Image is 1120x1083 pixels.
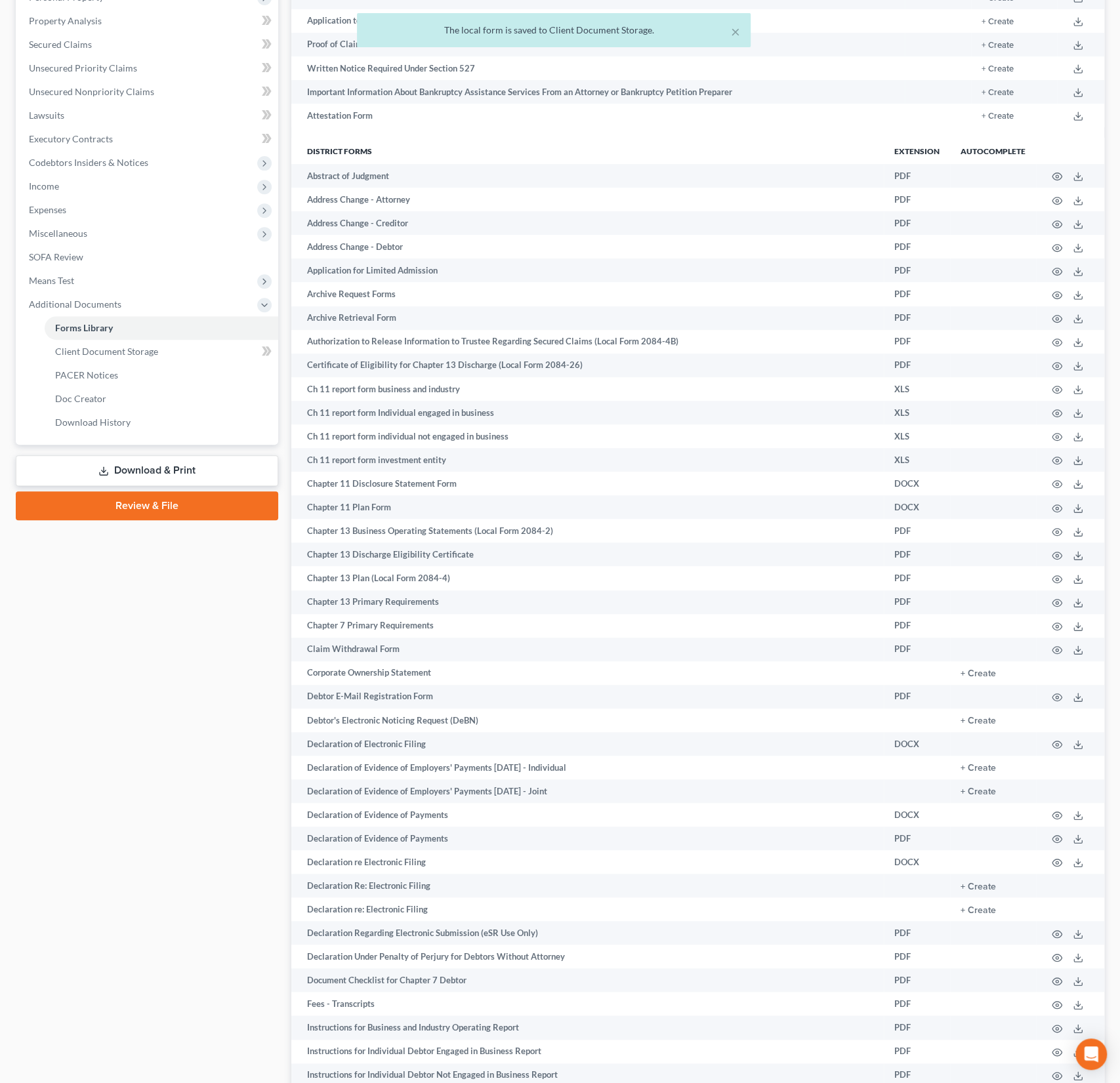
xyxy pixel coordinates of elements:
[884,1040,950,1063] td: PDF
[884,542,950,566] td: PDF
[29,133,113,144] span: Executory Contracts
[291,874,884,897] td: Declaration Re: Electronic Filing
[291,803,884,827] td: Declaration of Evidence of Payments
[55,322,113,333] span: Forms Library
[884,235,950,258] td: PDF
[884,377,950,401] td: XLS
[884,211,950,235] td: PDF
[884,614,950,638] td: PDF
[884,401,950,424] td: XLS
[1075,1038,1107,1070] div: Open Intercom Messenger
[29,251,83,262] span: SOFA Review
[45,340,278,363] a: Client Document Storage
[961,882,996,891] button: + Create
[29,86,154,97] span: Unsecured Nonpriority Claims
[291,921,884,945] td: Declaration Regarding Electronic Submission (eSR Use Only)
[55,346,158,357] span: Client Document Storage
[982,65,1014,73] button: + Create
[29,275,74,286] span: Means Test
[291,258,884,282] td: Application for Limited Admission
[950,138,1036,164] th: Autocomplete
[45,363,278,387] a: PACER Notices
[291,1015,884,1039] td: Instructions for Business and Industry Operating Report
[884,992,950,1015] td: PDF
[884,330,950,354] td: PDF
[961,764,996,773] button: + Create
[29,180,59,192] span: Income
[45,316,278,340] a: Forms Library
[884,258,950,282] td: PDF
[18,80,278,104] a: Unsecured Nonpriority Claims
[291,306,884,330] td: Archive Retrieval Form
[29,228,87,239] span: Miscellaneous
[291,472,884,495] td: Chapter 11 Disclosure Statement Form
[884,685,950,708] td: PDF
[16,455,278,486] a: Download & Print
[884,282,950,306] td: PDF
[291,80,905,104] td: Important Information About Bankruptcy Assistance Services From an Attorney or Bankruptcy Petitio...
[982,89,1014,97] button: + Create
[291,164,884,188] td: Abstract of Judgment
[884,638,950,661] td: PDF
[18,56,278,80] a: Unsecured Priority Claims
[291,732,884,756] td: Declaration of Electronic Filing
[884,188,950,211] td: PDF
[291,542,884,566] td: Chapter 13 Discharge Eligibility Certificate
[291,377,884,401] td: Ch 11 report form business and industry
[291,188,884,211] td: Address Change - Attorney
[884,424,950,448] td: XLS
[55,393,106,404] span: Doc Creator
[291,235,884,258] td: Address Change - Debtor
[884,1015,950,1039] td: PDF
[291,354,884,377] td: Certificate of Eligibility for Chapter 13 Discharge (Local Form 2084-26)
[884,164,950,188] td: PDF
[29,298,121,310] span: Additional Documents
[884,732,950,756] td: DOCX
[291,779,884,803] td: Declaration of Evidence of Employers' Payments [DATE] - Joint
[884,472,950,495] td: DOCX
[982,112,1014,121] button: + Create
[884,138,950,164] th: Extension
[291,850,884,874] td: Declaration re Electronic Filing
[18,245,278,269] a: SOFA Review
[291,495,884,519] td: Chapter 11 Plan Form
[961,716,996,725] button: + Create
[884,590,950,614] td: PDF
[45,387,278,411] a: Doc Creator
[884,519,950,542] td: PDF
[55,369,118,380] span: PACER Notices
[45,411,278,434] a: Download History
[291,897,884,921] td: Declaration re: Electronic Filing
[291,448,884,472] td: Ch 11 report form investment entity
[884,354,950,377] td: PDF
[18,9,278,33] a: Property Analysis
[291,566,884,590] td: Chapter 13 Plan (Local Form 2084-4)
[18,127,278,151] a: Executory Contracts
[291,968,884,992] td: Document Checklist for Chapter 7 Debtor
[291,614,884,638] td: Chapter 7 Primary Requirements
[29,204,66,215] span: Expenses
[55,417,131,428] span: Download History
[884,827,950,850] td: PDF
[291,708,884,732] td: Debtor's Electronic Noticing Request (DeBN)
[291,685,884,708] td: Debtor E-Mail Registration Form
[16,491,278,520] a: Review & File
[291,661,884,685] td: Corporate Ownership Statement
[291,9,905,33] td: Application to Pay the Fees in Installments
[291,282,884,306] td: Archive Request Forms
[291,638,884,661] td: Claim Withdrawal Form
[884,448,950,472] td: XLS
[291,992,884,1015] td: Fees - Transcripts
[884,850,950,874] td: DOCX
[291,56,905,80] td: Written Notice Required Under Section 527
[291,401,884,424] td: Ch 11 report form Individual engaged in business
[961,906,996,915] button: + Create
[291,138,884,164] th: District forms
[291,211,884,235] td: Address Change - Creditor
[29,157,148,168] span: Codebtors Insiders & Notices
[961,787,996,796] button: + Create
[29,110,64,121] span: Lawsuits
[291,424,884,448] td: Ch 11 report form individual not engaged in business
[884,566,950,590] td: PDF
[884,803,950,827] td: DOCX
